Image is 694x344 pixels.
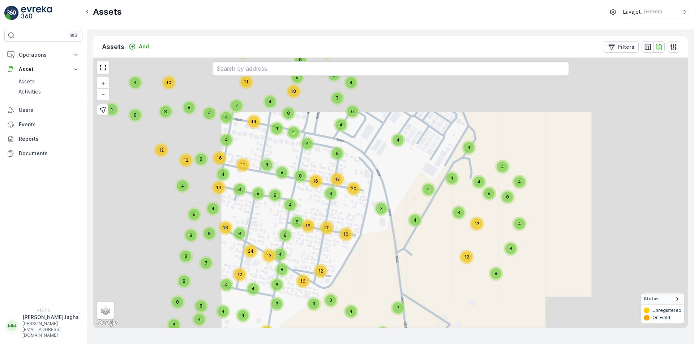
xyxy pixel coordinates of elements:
[194,152,208,166] div: 8
[464,254,469,260] span: 12
[281,106,296,121] div: 8
[290,70,304,84] div: 8
[19,121,80,128] p: Events
[4,314,82,338] button: MM[PERSON_NAME].lagha[PERSON_NAME][EMAIL_ADDRESS][DOMAIN_NAME]
[330,91,344,105] div: 7
[312,301,315,306] span: 3
[346,182,361,196] div: 20
[260,158,274,172] div: 8
[292,130,295,135] span: 4
[267,253,271,258] span: 12
[98,89,108,100] a: Zoom Out
[110,106,113,112] span: 4
[4,48,82,62] button: Operations
[22,321,78,338] p: [PERSON_NAME][EMAIL_ADDRESS][DOMAIN_NAME]
[216,167,230,182] div: 4
[482,186,496,201] div: 8
[350,80,352,85] span: 4
[286,125,301,140] div: 4
[98,62,108,73] a: View Fullscreen
[128,108,142,122] div: 8
[18,78,35,85] p: Assets
[225,137,228,143] span: 4
[344,75,358,90] div: 4
[19,150,80,157] p: Documents
[172,322,175,327] span: 8
[296,74,299,80] span: 8
[183,278,185,284] span: 8
[193,212,196,217] span: 8
[194,299,208,313] div: 8
[219,278,234,292] div: 4
[472,175,486,189] div: 4
[219,110,234,125] div: 4
[95,318,119,328] a: Open this area in Google Maps (opens a new window)
[274,192,277,198] span: 8
[229,99,244,113] div: 7
[275,282,278,287] span: 8
[270,278,284,292] div: 8
[300,278,305,284] span: 16
[102,42,124,52] p: Assets
[189,232,192,238] span: 8
[206,201,220,216] div: 4
[181,183,184,188] span: 4
[16,87,82,97] a: Activities
[299,173,302,179] span: 8
[205,260,207,266] span: 7
[296,274,310,288] div: 16
[477,179,480,184] span: 4
[159,147,164,153] span: 12
[70,32,77,38] p: ⌘B
[6,320,18,332] div: MM
[263,95,277,109] div: 4
[391,133,405,147] div: 4
[222,171,224,177] span: 4
[293,169,308,183] div: 8
[299,57,302,62] span: 8
[279,252,282,257] span: 4
[251,186,265,201] div: 8
[18,88,41,95] p: Activities
[509,246,512,251] span: 8
[139,43,149,50] p: Add
[324,186,338,201] div: 8
[652,315,670,321] p: On Field
[170,295,185,309] div: 8
[166,80,171,85] span: 10
[380,206,383,211] span: 3
[128,75,142,90] div: 4
[275,262,289,277] div: 8
[644,9,662,15] p: ( +03:00 )
[216,304,230,319] div: 4
[164,109,167,114] span: 8
[270,297,284,311] div: 3
[162,75,176,90] div: 10
[179,153,193,167] div: 12
[177,274,191,288] div: 8
[239,75,253,89] div: 11
[467,145,470,150] span: 4
[618,43,634,51] p: Filters
[199,256,213,270] div: 7
[102,91,105,97] span: −
[275,301,278,306] span: 3
[512,175,527,189] div: 4
[4,103,82,117] a: Users
[95,318,119,328] img: Google
[475,221,479,226] span: 12
[244,79,248,84] span: 11
[182,100,196,115] div: 8
[501,164,504,169] span: 4
[301,219,315,233] div: 16
[343,231,348,237] span: 16
[652,308,681,313] p: Unregistered
[284,232,287,238] span: 8
[450,175,453,181] span: 4
[251,119,256,124] span: 14
[313,178,318,184] span: 16
[243,244,258,258] div: 24
[604,41,639,53] button: Filters
[339,227,353,241] div: 16
[232,182,247,197] div: 8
